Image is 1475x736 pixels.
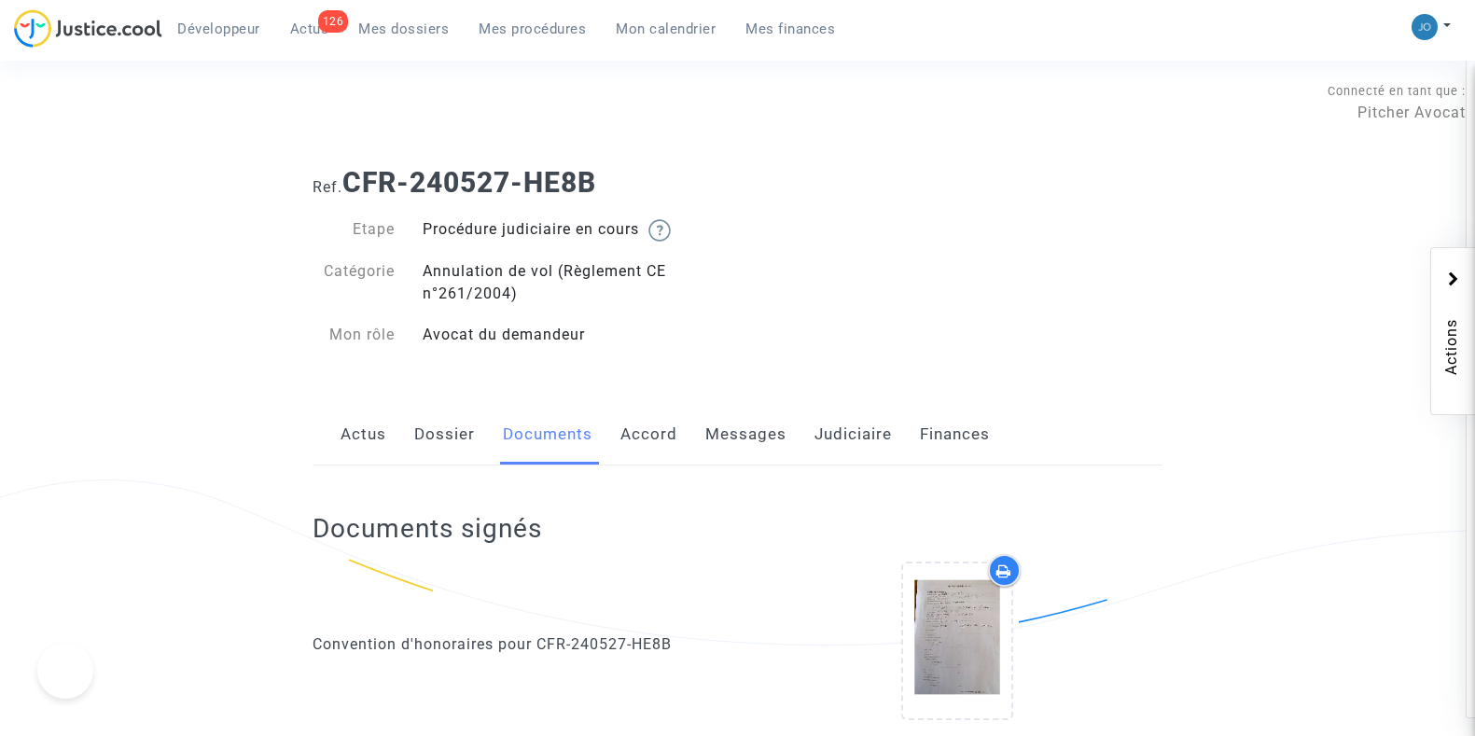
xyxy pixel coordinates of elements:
a: Actus [341,404,386,465]
div: Convention d'honoraires pour CFR-240527-HE8B [313,633,724,656]
a: 126Actus [275,15,344,43]
h2: Documents signés [313,512,542,545]
span: Actus [290,21,329,37]
span: Mes finances [745,21,835,37]
span: Actions [1440,267,1463,405]
img: jc-logo.svg [14,9,162,48]
div: 126 [318,10,349,33]
a: Mes dossiers [343,15,464,43]
div: Catégorie [299,260,409,305]
a: Mes procédures [464,15,601,43]
div: Avocat du demandeur [409,324,738,346]
div: Annulation de vol (Règlement CE n°261/2004) [409,260,738,305]
div: Etape [299,218,409,242]
a: Documents [503,404,592,465]
a: Dossier [414,404,475,465]
img: help.svg [648,219,671,242]
a: Mon calendrier [601,15,731,43]
a: Messages [705,404,786,465]
span: Mes dossiers [358,21,449,37]
a: Judiciaire [814,404,892,465]
a: Mes finances [731,15,850,43]
div: Procédure judiciaire en cours [409,218,738,242]
a: Finances [920,404,990,465]
span: Mon calendrier [616,21,716,37]
span: Développeur [177,21,260,37]
span: Connecté en tant que : [1328,84,1466,98]
img: 45a793c8596a0d21866ab9c5374b5e4b [1412,14,1438,40]
a: Accord [620,404,677,465]
div: Mon rôle [299,324,409,346]
span: Mes procédures [479,21,586,37]
b: CFR-240527-HE8B [342,166,596,199]
iframe: Help Scout Beacon - Open [37,643,93,699]
span: Ref. [313,178,342,196]
a: Développeur [162,15,275,43]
